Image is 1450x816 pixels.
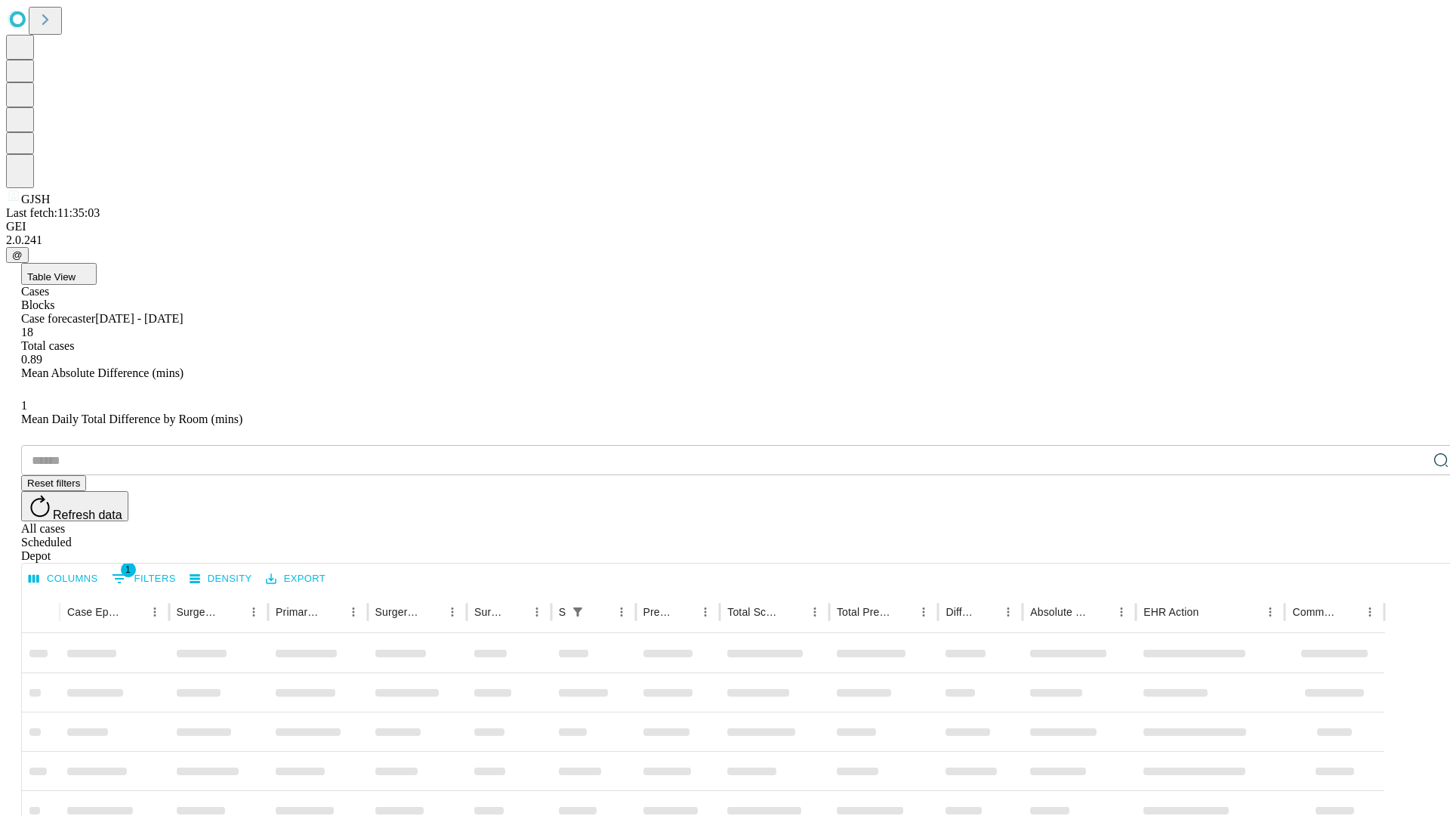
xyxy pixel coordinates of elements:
div: GEI [6,220,1444,233]
div: EHR Action [1143,606,1199,618]
button: Table View [21,263,97,285]
button: Sort [1200,601,1221,623]
button: @ [6,247,29,263]
button: Menu [144,601,165,623]
span: Case forecaster [21,312,95,325]
button: Sort [123,601,144,623]
button: Sort [674,601,695,623]
button: Sort [590,601,611,623]
button: Menu [243,601,264,623]
span: Mean Absolute Difference (mins) [21,366,184,379]
button: Sort [1090,601,1111,623]
button: Menu [998,601,1019,623]
span: Reset filters [27,478,80,489]
div: Comments [1292,606,1336,618]
span: Total cases [21,339,74,352]
span: @ [12,249,23,261]
span: Last fetch: 11:35:03 [6,206,100,219]
button: Menu [804,601,825,623]
div: Predicted In Room Duration [643,606,673,618]
button: Sort [1338,601,1359,623]
div: Surgeon Name [177,606,221,618]
button: Export [262,567,329,591]
span: 1 [21,399,27,412]
span: Mean Daily Total Difference by Room (mins) [21,413,242,425]
div: Total Predicted Duration [837,606,891,618]
div: Total Scheduled Duration [727,606,782,618]
button: Sort [421,601,442,623]
button: Menu [1359,601,1381,623]
button: Sort [892,601,913,623]
span: Refresh data [53,508,122,521]
button: Refresh data [21,491,128,521]
button: Menu [913,601,934,623]
button: Reset filters [21,475,86,491]
button: Show filters [108,567,180,591]
button: Sort [222,601,243,623]
button: Menu [611,601,632,623]
button: Menu [442,601,463,623]
div: Surgery Date [474,606,504,618]
button: Sort [505,601,526,623]
span: Table View [27,271,76,283]
div: 1 active filter [567,601,588,623]
button: Sort [783,601,804,623]
span: 0.89 [21,353,42,366]
button: Menu [526,601,548,623]
button: Select columns [25,567,102,591]
span: 1 [121,562,136,577]
div: Primary Service [276,606,319,618]
button: Menu [1111,601,1132,623]
button: Menu [343,601,364,623]
button: Show filters [567,601,588,623]
span: GJSH [21,193,50,206]
div: Surgery Name [375,606,419,618]
button: Menu [695,601,716,623]
button: Menu [1260,601,1281,623]
button: Density [186,567,256,591]
div: Absolute Difference [1030,606,1088,618]
button: Sort [976,601,998,623]
span: [DATE] - [DATE] [95,312,183,325]
div: Scheduled In Room Duration [559,606,566,618]
div: Difference [946,606,975,618]
div: 2.0.241 [6,233,1444,247]
div: Case Epic Id [67,606,122,618]
span: 18 [21,326,33,338]
button: Sort [322,601,343,623]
